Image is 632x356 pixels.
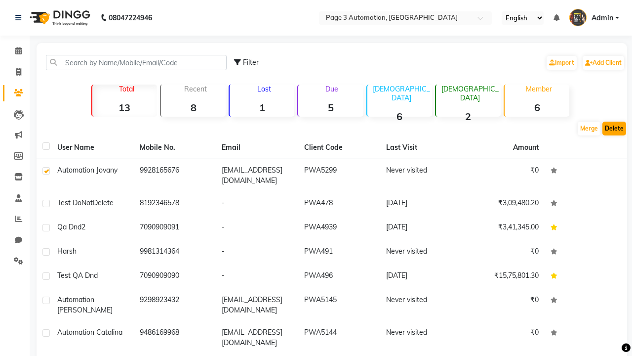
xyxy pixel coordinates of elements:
th: Last Visit [380,136,463,159]
td: Never visited [380,159,463,192]
p: [DEMOGRAPHIC_DATA] [440,85,501,102]
td: ₹15,75,801.30 [463,265,545,289]
td: ₹3,09,480.20 [463,192,545,216]
td: 9298923432 [134,289,216,321]
th: User Name [51,136,134,159]
td: PWA496 [298,265,381,289]
td: ₹0 [463,321,545,354]
span: Qa Dnd2 [57,222,85,231]
td: Never visited [380,289,463,321]
td: PWA478 [298,192,381,216]
td: PWA5144 [298,321,381,354]
td: ₹0 [463,240,545,265]
td: ₹3,41,345.00 [463,216,545,240]
span: Test DoNotDelete [57,198,114,207]
th: Mobile No. [134,136,216,159]
p: [DEMOGRAPHIC_DATA] [371,85,432,102]
th: Client Code [298,136,381,159]
td: 9486169968 [134,321,216,354]
td: Never visited [380,321,463,354]
td: PWA5299 [298,159,381,192]
td: ₹0 [463,159,545,192]
td: [DATE] [380,192,463,216]
strong: 6 [505,101,569,114]
span: Automation Jovany [57,166,118,175]
p: Member [509,85,569,93]
th: Amount [507,136,545,159]
td: - [216,192,298,216]
th: Email [216,136,298,159]
p: Due [300,85,363,93]
strong: 6 [367,110,432,123]
button: Merge [578,122,600,135]
td: [EMAIL_ADDRESS][DOMAIN_NAME] [216,321,298,354]
td: [EMAIL_ADDRESS][DOMAIN_NAME] [216,159,298,192]
td: 9981314364 [134,240,216,265]
td: 7090909090 [134,265,216,289]
strong: 5 [298,101,363,114]
td: [DATE] [380,216,463,240]
img: logo [25,4,93,32]
span: Test QA Dnd [57,271,98,280]
span: Automation [PERSON_NAME] [57,295,113,314]
td: PWA5145 [298,289,381,321]
span: Admin [592,13,613,23]
a: Add Client [583,56,624,70]
input: Search by Name/Mobile/Email/Code [46,55,227,70]
td: [EMAIL_ADDRESS][DOMAIN_NAME] [216,289,298,321]
td: - [216,265,298,289]
td: 9928165676 [134,159,216,192]
td: ₹0 [463,289,545,321]
td: 7090909091 [134,216,216,240]
td: 8192346578 [134,192,216,216]
button: Delete [602,122,626,135]
img: Admin [569,9,587,26]
td: [DATE] [380,265,463,289]
p: Recent [165,85,226,93]
span: Filter [243,58,259,67]
td: Never visited [380,240,463,265]
strong: 1 [230,101,294,114]
p: Total [96,85,157,93]
p: Lost [234,85,294,93]
td: PWA4939 [298,216,381,240]
strong: 2 [436,110,501,123]
td: PWA491 [298,240,381,265]
strong: 8 [161,101,226,114]
span: Automation Catalina [57,328,122,337]
strong: 13 [92,101,157,114]
td: - [216,240,298,265]
a: Import [547,56,577,70]
td: - [216,216,298,240]
b: 08047224946 [109,4,152,32]
span: Harsh [57,247,77,256]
